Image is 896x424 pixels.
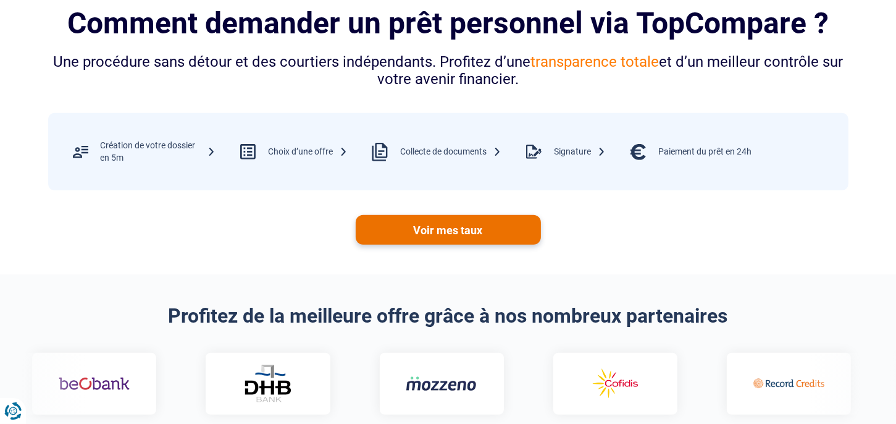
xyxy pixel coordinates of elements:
img: Beobank [54,366,125,402]
a: Voir mes taux [356,215,541,245]
img: Mozzeno [401,376,472,391]
div: Collecte de documents [400,146,501,158]
h2: Profitez de la meilleure offre grâce à nos nombreux partenaires [48,304,848,328]
div: Paiement du prêt en 24h [658,146,752,158]
h2: Comment demander un prêt personnel via TopCompare ? [48,6,848,40]
div: Une procédure sans détour et des courtiers indépendants. Profitez d’une et d’un meilleur contrôle... [48,53,848,89]
div: Création de votre dossier en 5m [101,140,216,164]
img: Record credits [748,366,819,402]
img: DHB Bank [238,365,287,402]
span: transparence totale [530,53,659,70]
div: Signature [554,146,606,158]
div: Choix d’une offre [268,146,348,158]
img: Cofidis [574,366,645,402]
